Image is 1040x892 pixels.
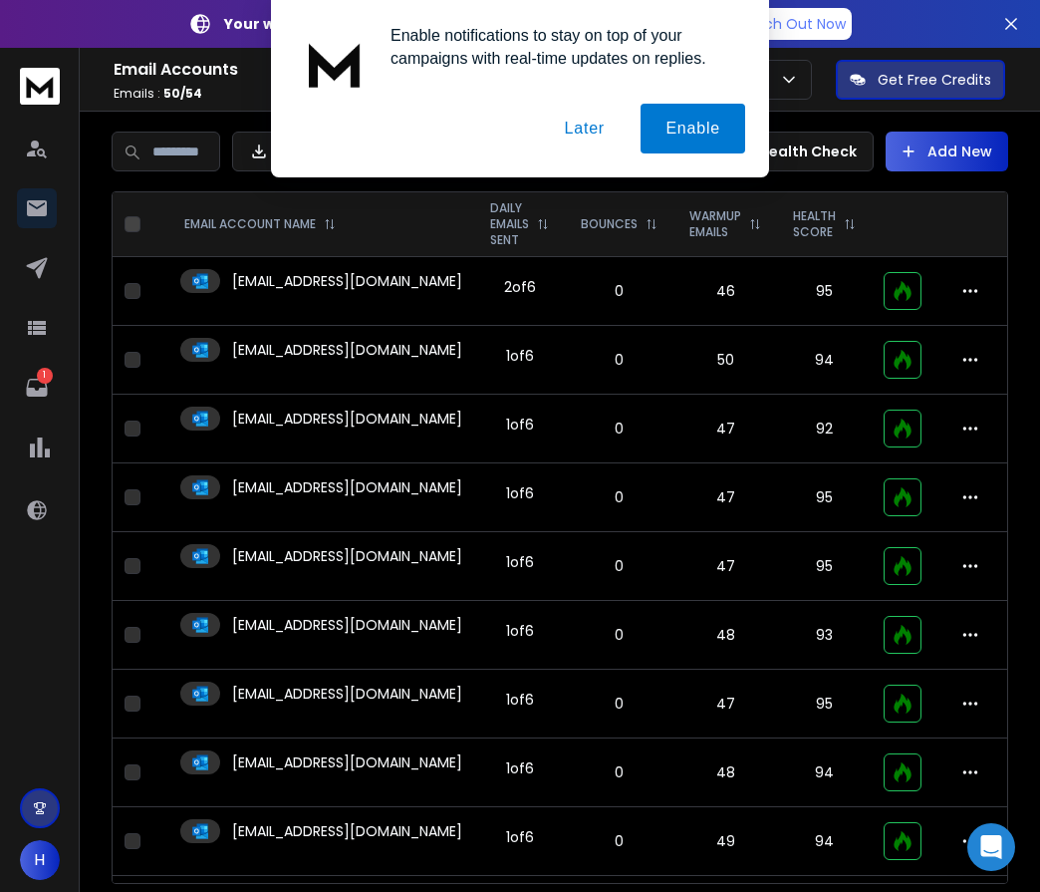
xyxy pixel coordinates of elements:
td: 46 [673,257,777,326]
td: 95 [777,670,872,739]
p: [EMAIL_ADDRESS][DOMAIN_NAME] [232,821,462,841]
p: [EMAIL_ADDRESS][DOMAIN_NAME] [232,409,462,429]
div: 1 of 6 [506,827,534,847]
button: H [20,840,60,880]
p: DAILY EMAILS SENT [490,200,529,248]
button: Later [539,104,629,153]
div: 1 of 6 [506,552,534,572]
div: 2 of 6 [504,277,536,297]
button: Enable [641,104,745,153]
td: 48 [673,739,777,807]
p: 0 [577,487,661,507]
p: 0 [577,831,661,851]
img: notification icon [295,24,375,104]
td: 95 [777,257,872,326]
p: [EMAIL_ADDRESS][DOMAIN_NAME] [232,546,462,566]
td: 47 [673,395,777,463]
p: 1 [37,368,53,384]
p: [EMAIL_ADDRESS][DOMAIN_NAME] [232,477,462,497]
div: EMAIL ACCOUNT NAME [184,216,336,232]
p: [EMAIL_ADDRESS][DOMAIN_NAME] [232,615,462,635]
p: HEALTH SCORE [793,208,836,240]
td: 95 [777,463,872,532]
p: BOUNCES [581,216,638,232]
div: 1 of 6 [506,415,534,435]
p: [EMAIL_ADDRESS][DOMAIN_NAME] [232,271,462,291]
p: 0 [577,281,661,301]
p: 0 [577,625,661,645]
td: 47 [673,463,777,532]
td: 47 [673,670,777,739]
p: [EMAIL_ADDRESS][DOMAIN_NAME] [232,340,462,360]
td: 94 [777,326,872,395]
td: 92 [777,395,872,463]
td: 49 [673,807,777,876]
p: 0 [577,694,661,714]
p: [EMAIL_ADDRESS][DOMAIN_NAME] [232,684,462,704]
td: 95 [777,532,872,601]
div: 1 of 6 [506,346,534,366]
td: 50 [673,326,777,395]
p: 0 [577,350,661,370]
div: 1 of 6 [506,690,534,710]
td: 48 [673,601,777,670]
p: 0 [577,419,661,439]
div: Open Intercom Messenger [967,823,1015,871]
td: 94 [777,739,872,807]
p: 0 [577,556,661,576]
a: 1 [17,368,57,408]
td: 47 [673,532,777,601]
td: 94 [777,807,872,876]
p: [EMAIL_ADDRESS][DOMAIN_NAME] [232,752,462,772]
div: 1 of 6 [506,483,534,503]
p: WARMUP EMAILS [689,208,741,240]
div: 1 of 6 [506,621,534,641]
div: 1 of 6 [506,758,534,778]
td: 93 [777,601,872,670]
div: Enable notifications to stay on top of your campaigns with real-time updates on replies. [375,24,745,70]
p: 0 [577,762,661,782]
